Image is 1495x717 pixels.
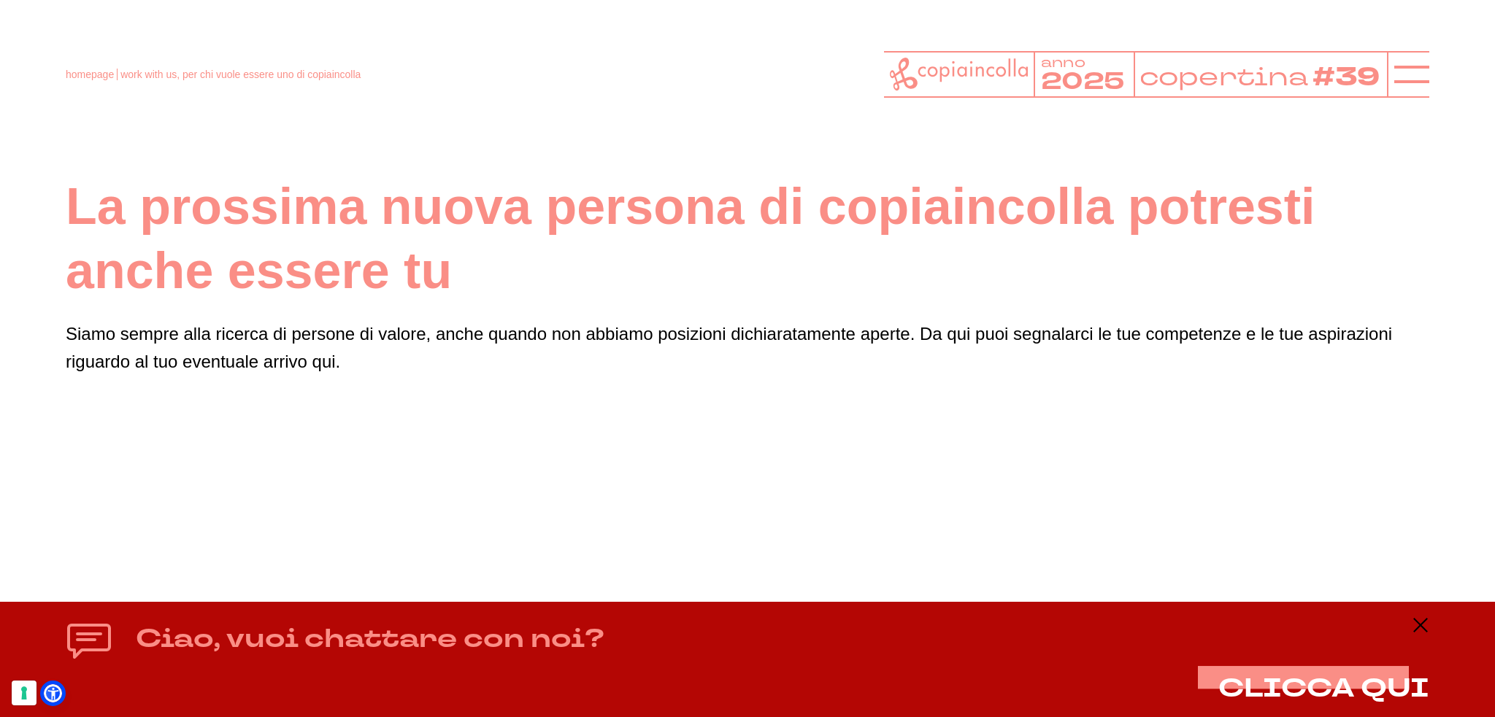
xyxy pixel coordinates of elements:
tspan: anno [1040,53,1085,71]
a: Open Accessibility Menu [44,684,62,702]
h4: Ciao, vuoi chattare con noi? [136,621,604,657]
tspan: 2025 [1040,66,1126,98]
tspan: #39 [1313,60,1380,96]
button: Le tue preferenze relative al consenso per le tecnologie di tracciamento [12,681,36,705]
p: Siamo sempre alla ricerca di persone di valore, anche quando non abbiamo posizioni dichiaratament... [66,320,1429,376]
h1: La prossima nuova persona di copiaincolla potresti anche essere tu [66,175,1429,303]
a: homepage [66,69,114,80]
button: CLICCA QUI [1218,675,1429,703]
span: CLICCA QUI [1218,671,1429,706]
tspan: copertina [1140,60,1308,93]
span: work with us, per chi vuole essere uno di copiaincolla [120,69,361,80]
